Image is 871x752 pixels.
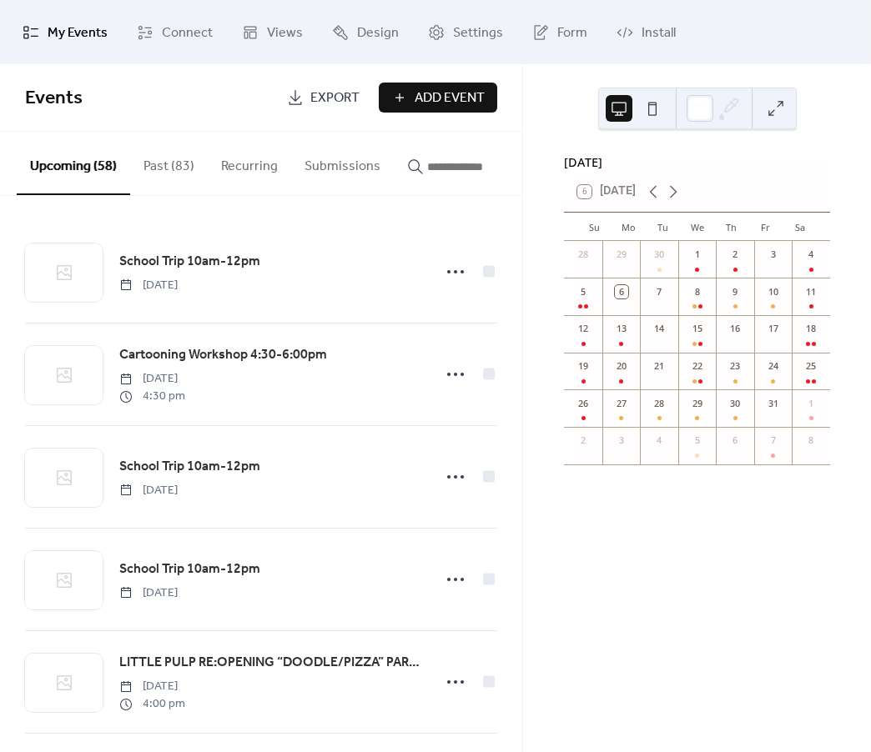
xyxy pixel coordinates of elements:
button: Submissions [291,132,394,193]
div: 1 [691,248,704,261]
a: My Events [10,7,120,58]
button: Past (83) [130,132,208,193]
span: [DATE] [119,584,178,602]
span: 4:00 pm [119,695,185,713]
span: [DATE] [119,678,185,695]
div: 7 [767,434,780,447]
a: School Trip 10am-12pm [119,456,260,478]
div: 17 [767,322,780,335]
span: Settings [453,20,503,46]
div: 21 [652,359,666,373]
span: Install [642,20,676,46]
div: 30 [728,397,742,410]
div: 29 [691,397,704,410]
div: 30 [652,248,666,261]
span: School Trip 10am-12pm [119,457,260,477]
a: Connect [124,7,225,58]
div: 11 [804,285,818,298]
a: School Trip 10am-12pm [119,559,260,580]
div: 7 [652,285,666,298]
span: LITTLE PULP RE:OPENING “DOODLE/PIZZA” PARTY [119,653,422,673]
span: Events [25,80,83,117]
div: We [680,213,714,241]
div: Th [714,213,748,241]
span: [DATE] [119,370,185,388]
a: Install [604,7,688,58]
span: My Events [48,20,108,46]
div: 28 [652,397,666,410]
a: Export [274,83,372,113]
a: Design [320,7,411,58]
div: 8 [804,434,818,447]
span: Views [267,20,303,46]
div: 18 [804,322,818,335]
div: 5 [576,285,590,298]
div: 5 [691,434,704,447]
div: Sa [783,213,817,241]
button: Recurring [208,132,291,193]
span: [DATE] [119,482,178,499]
div: 25 [804,359,818,373]
div: 14 [652,322,666,335]
div: 16 [728,322,742,335]
div: 24 [767,359,780,373]
div: Mo [612,213,646,241]
div: 22 [691,359,704,373]
div: 28 [576,248,590,261]
div: 4 [652,434,666,447]
button: Upcoming (58) [17,132,130,195]
span: School Trip 10am-12pm [119,252,260,272]
span: Cartooning Workshop 4:30-6:00pm [119,345,327,365]
div: 8 [691,285,704,298]
div: 9 [728,285,742,298]
div: 6 [615,285,628,298]
span: Design [357,20,399,46]
a: School Trip 10am-12pm [119,251,260,273]
div: 10 [767,285,780,298]
button: Add Event [379,83,497,113]
div: 4 [804,248,818,261]
div: 3 [615,434,628,447]
a: Views [229,7,315,58]
a: LITTLE PULP RE:OPENING “DOODLE/PIZZA” PARTY [119,652,422,674]
div: 2 [576,434,590,447]
a: Settings [415,7,516,58]
div: 19 [576,359,590,373]
div: 29 [615,248,628,261]
div: 15 [691,322,704,335]
span: School Trip 10am-12pm [119,559,260,579]
div: [DATE] [564,153,830,172]
div: 27 [615,397,628,410]
div: Fr [748,213,783,241]
div: 12 [576,322,590,335]
div: 2 [728,248,742,261]
div: 20 [615,359,628,373]
div: 6 [728,434,742,447]
span: Add Event [415,88,485,108]
div: 26 [576,397,590,410]
a: Cartooning Workshop 4:30-6:00pm [119,344,327,366]
span: Export [310,88,360,108]
div: 1 [804,397,818,410]
div: 31 [767,397,780,410]
span: Form [557,20,587,46]
div: 13 [615,322,628,335]
div: Su [577,213,612,241]
span: [DATE] [119,277,178,294]
span: 4:30 pm [119,388,185,405]
div: 3 [767,248,780,261]
a: Form [520,7,600,58]
div: Tu [646,213,680,241]
span: Connect [162,20,213,46]
div: 23 [728,359,742,373]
